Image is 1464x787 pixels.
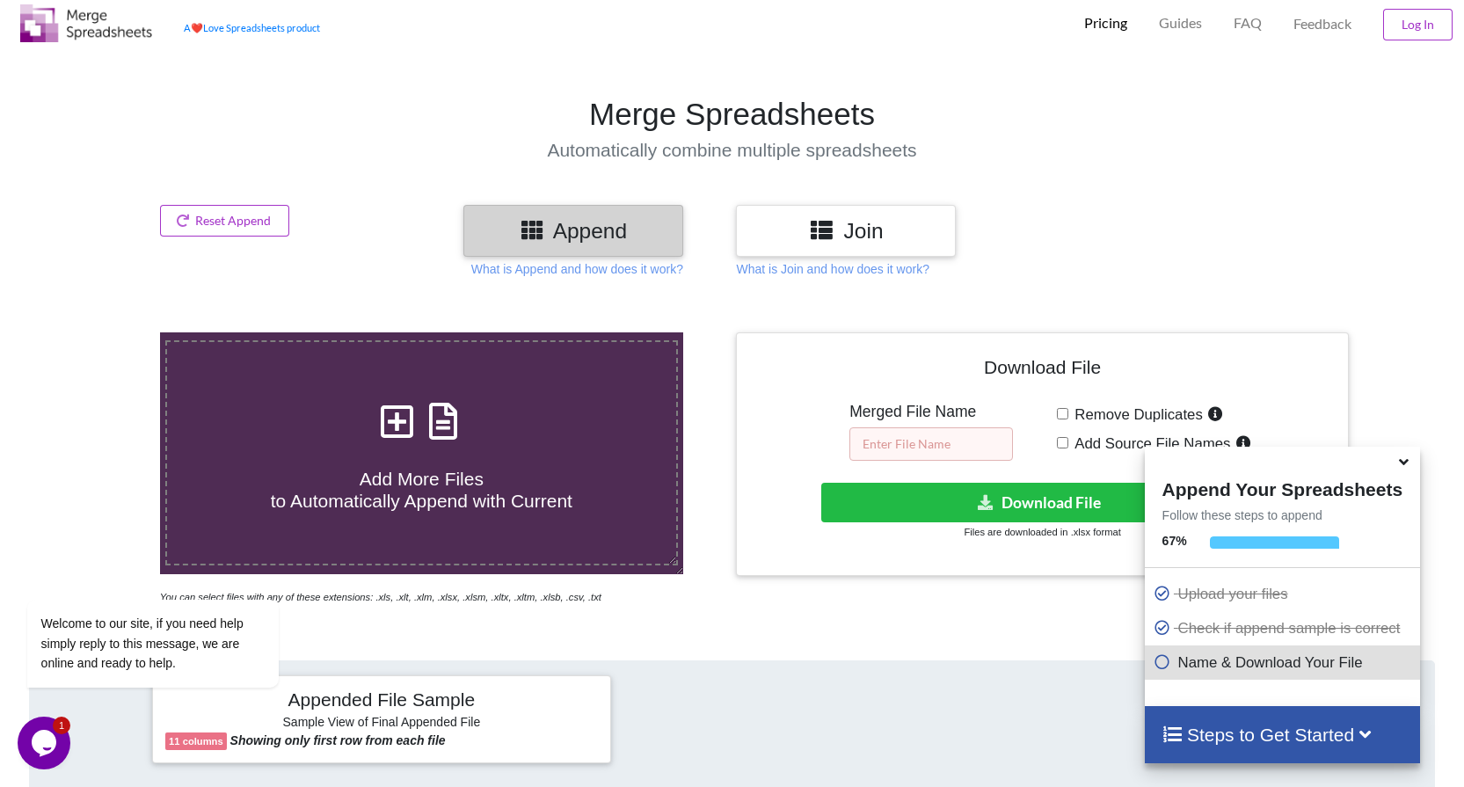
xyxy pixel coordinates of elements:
b: 11 columns [169,736,223,747]
input: Enter File Name [849,427,1013,461]
span: Remove Duplicates [1068,406,1203,423]
p: Pricing [1084,14,1127,33]
p: Guides [1159,14,1202,33]
p: FAQ [1234,14,1262,33]
span: heart [191,22,203,33]
p: What is Append and how does it work? [471,260,683,278]
b: 67 % [1162,534,1187,548]
h4: Download File [749,346,1335,396]
p: Upload your files [1154,583,1416,605]
img: Logo.png [20,4,152,42]
span: Feedback [1293,17,1351,31]
h5: Merged File Name [849,403,1013,421]
iframe: chat widget [18,441,334,708]
p: Name & Download Your File [1154,652,1416,674]
button: Download File [821,483,1261,522]
b: Showing only first row from each file [230,733,446,747]
span: Add More Files to Automatically Append with Current [271,469,572,511]
h4: Steps to Get Started [1162,724,1402,746]
h4: Appended File Sample [165,689,597,713]
i: You can select files with any of these extensions: .xls, .xlt, .xlm, .xlsx, .xlsm, .xltx, .xltm, ... [160,592,601,602]
span: Add Source File Names [1068,435,1230,452]
a: AheartLove Spreadsheets product [184,22,320,33]
button: Log In [1383,9,1453,40]
h3: Append [477,218,670,244]
button: Reset Append [160,205,290,237]
small: Files are downloaded in .xlsx format [964,527,1120,537]
iframe: chat widget [18,717,74,769]
h3: Join [749,218,943,244]
p: Follow these steps to append [1145,506,1420,524]
p: Check if append sample is correct [1154,617,1416,639]
h4: Append Your Spreadsheets [1145,474,1420,500]
h6: Sample View of Final Appended File [165,715,597,732]
p: What is Join and how does it work? [736,260,929,278]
